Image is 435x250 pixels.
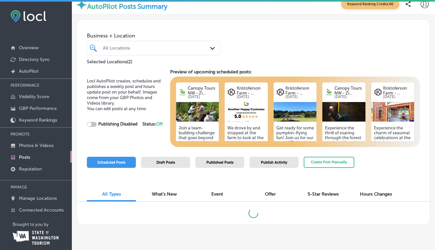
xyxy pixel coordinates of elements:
p: Overview [19,45,39,51]
img: logo [325,88,333,96]
h5: Experience the charm of seasonal celebrations at the farm! [GEOGRAPHIC_DATA] offers stunning even... [374,125,411,199]
p: AutoPilot [19,68,39,74]
span: Publish Activity [261,160,287,165]
span: Locl AutoPilot creates, schedules and publishes a weekly post and hours update post on your behal... [87,78,161,106]
p: Selected Locations ( 2 ) [87,56,132,65]
span: What's New [152,191,177,197]
img: 862a4152-6ede-414c-86b7-4eeed927afa1.png [225,102,267,122]
p: Kristoferson Farm - ... [383,86,411,96]
p: Kristoferson Farm - ... [237,86,265,96]
p: [DATE] [237,96,265,99]
strong: Publishing Disabled [98,121,137,127]
span: Published Posts [206,160,234,165]
p: Manage Locations [19,196,57,201]
span: You can edit posts at any time. [87,106,147,111]
p: Canopy Tours NW - Zi... [334,86,363,96]
span: All Types [102,191,121,197]
img: logo [276,88,284,96]
p: Posts [19,154,30,160]
span: Event [211,191,223,197]
p: Photos & Videos [19,143,54,148]
p: Brought to you by [13,222,72,227]
img: logo [374,88,382,96]
p: Reputation [19,166,42,172]
p: Canopy Tours NW - Zi... [188,86,216,96]
span: Business + Location [87,33,220,39]
span: Draft Posts [156,160,175,165]
img: logo [227,88,235,96]
p: Directory Sync [19,57,50,62]
span: Hours Changes [360,191,392,197]
strong: Status: [142,121,163,127]
h3: Preview of upcoming scheduled posts: [170,69,420,75]
img: logo [179,88,187,96]
p: [DATE] [383,96,411,99]
p: [DATE] [334,96,363,99]
span: Scheduled Posts [97,160,125,165]
img: 1744720086685caae6-761d-494e-b6a3-5c4ef3558841_2020-10-15.jpg [322,102,365,122]
p: Visibility Score [19,94,49,99]
p: GBP Performance [19,106,57,111]
span: 5-Star Reviews [308,191,339,197]
h5: Get ready for some pumpkin-flying fun! Join us for our annual Trebuchet Launches [DATE] and [DATE... [276,125,314,199]
h5: Experience the thrill of soaring through the forest on six exhilarating ziplines! Breathtaking vi... [325,125,362,199]
h5: We drove by and stopped at the farm to look at the lavender. Afterwards, we stopped by the little... [227,125,265,199]
img: 1c2bc70e-8aee-43cf-8c01-89019f0725e0IMG_90742.jpg [176,102,219,122]
p: [DATE] [285,96,314,99]
img: 296bc88b-d041-4b6b-9d57-0f9d86597567IMG_3597.jpg [274,102,316,122]
p: Keyword Rankings [19,117,57,123]
label: AutoPilot Posts Summary [87,2,168,10]
button: Create Post Manually [304,157,354,168]
img: fda3e92497d09a02dc62c9cd864e3231.png [10,10,46,22]
span: Off [156,121,163,127]
div: All Locations [103,45,211,51]
img: 17447200918eae3f27-ef2c-4b15-8e57-80ece538ab85_B8E2F807-0EF4-4DDB-8355-4AF52C9DE2C7.jpeg [371,102,414,122]
p: Connected Accounts [19,207,64,213]
span: Offer [265,191,276,197]
h5: Join a team-building challenge that goes beyond the ordinary! Engage with hands-on activities des... [179,125,216,199]
p: [DATE] [188,96,216,99]
img: Washington Tourism [13,231,58,245]
p: Kristoferson Farm - ... [285,86,314,96]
